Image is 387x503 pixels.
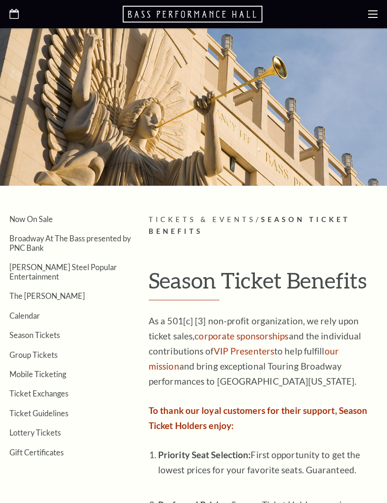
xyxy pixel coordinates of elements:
[158,449,251,460] strong: Priority Seat Selection:
[9,389,68,398] a: Ticket Exchanges
[9,448,64,457] a: Gift Certificates
[9,428,61,437] a: Lottery Tickets
[9,311,40,320] a: Calendar
[149,313,378,389] p: As a 501[c] [3] non-profit organization, we rely upon ticket sales, and the individual contributi...
[9,214,53,223] a: Now On Sale
[9,291,85,300] a: The [PERSON_NAME]
[149,405,367,431] strong: To thank our loyal customers for their support, Season Ticket Holders enjoy:
[194,330,288,341] a: corporate sponsorships
[9,263,117,280] a: [PERSON_NAME] Steel Popular Entertainment
[9,330,60,339] a: Season Tickets
[149,215,350,235] span: Season Ticket Benefits
[149,214,378,238] p: /
[9,234,131,252] a: Broadway At The Bass presented by PNC Bank
[9,370,66,379] a: Mobile Ticketing
[149,215,256,223] span: Tickets & Events
[149,268,378,300] h1: Season Ticket Benefits
[149,346,339,371] a: our mission
[158,447,378,493] p: First opportunity to get the lowest prices for your favorite seats. Guaranteed.
[9,409,68,418] a: Ticket Guidelines
[214,346,274,356] a: VIP Presenters
[9,350,58,359] a: Group Tickets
